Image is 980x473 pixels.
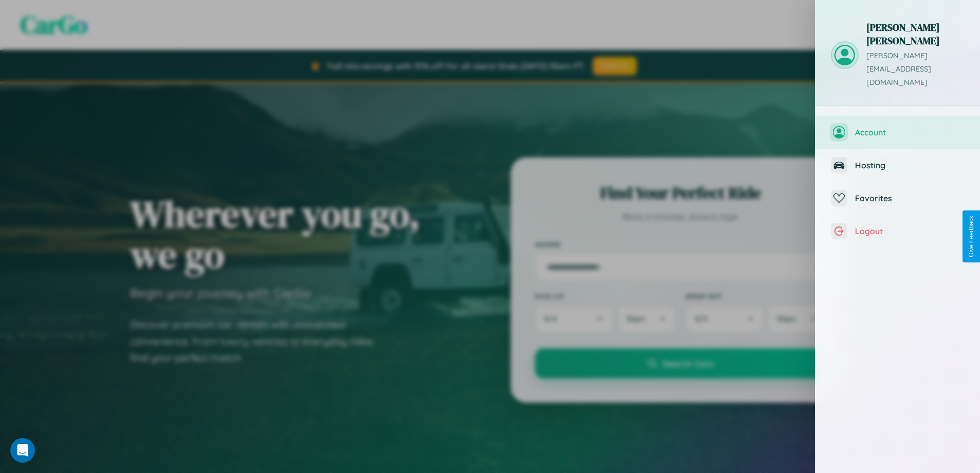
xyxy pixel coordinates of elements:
[10,438,35,463] div: Open Intercom Messenger
[968,216,975,257] div: Give Feedback
[815,149,980,182] button: Hosting
[866,21,965,47] h3: [PERSON_NAME] [PERSON_NAME]
[866,49,965,90] p: [PERSON_NAME][EMAIL_ADDRESS][DOMAIN_NAME]
[855,226,965,236] span: Logout
[815,215,980,248] button: Logout
[855,160,965,170] span: Hosting
[855,193,965,203] span: Favorites
[815,116,980,149] button: Account
[855,127,965,137] span: Account
[815,182,980,215] button: Favorites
